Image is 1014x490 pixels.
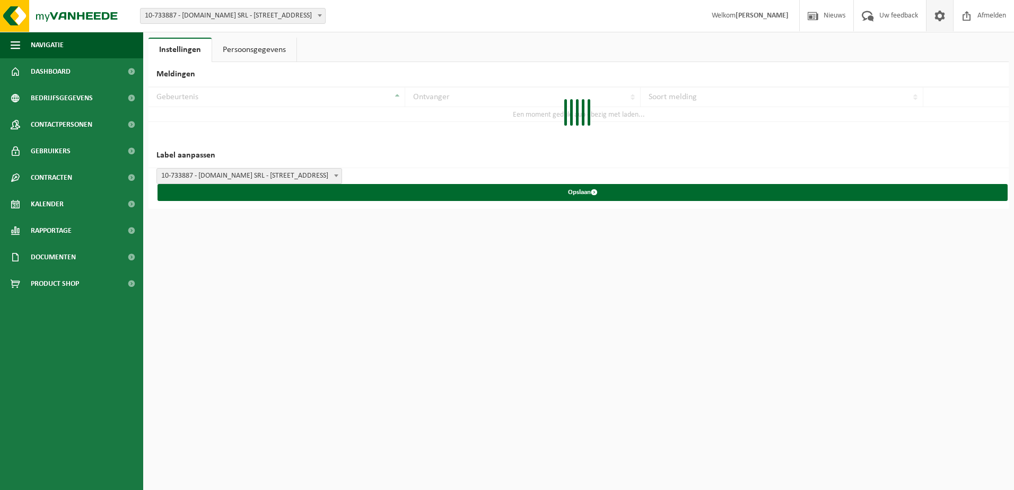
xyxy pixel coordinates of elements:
h2: Label aanpassen [148,143,1009,168]
h2: Meldingen [148,62,1009,87]
span: Dashboard [31,58,71,85]
a: Persoonsgegevens [212,38,296,62]
span: Product Shop [31,270,79,297]
strong: [PERSON_NAME] [736,12,789,20]
span: 10-733887 - BODY-CONCEPT.BE SRL - 7011 GHLIN, RUE DE DOUVRAIN 13 [140,8,326,24]
a: Instellingen [148,38,212,62]
span: Contactpersonen [31,111,92,138]
span: Bedrijfsgegevens [31,85,93,111]
button: Opslaan [158,184,1008,201]
span: Kalender [31,191,64,217]
span: 10-733887 - BODY-CONCEPT.BE SRL - 7011 GHLIN, RUE DE DOUVRAIN 13 [141,8,325,23]
span: 10-733887 - BODY-CONCEPT.BE SRL - 7011 GHLIN, RUE DE DOUVRAIN 13 [156,168,342,184]
span: Documenten [31,244,76,270]
span: Rapportage [31,217,72,244]
span: Contracten [31,164,72,191]
span: Gebruikers [31,138,71,164]
span: Navigatie [31,32,64,58]
span: 10-733887 - BODY-CONCEPT.BE SRL - 7011 GHLIN, RUE DE DOUVRAIN 13 [157,169,342,183]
